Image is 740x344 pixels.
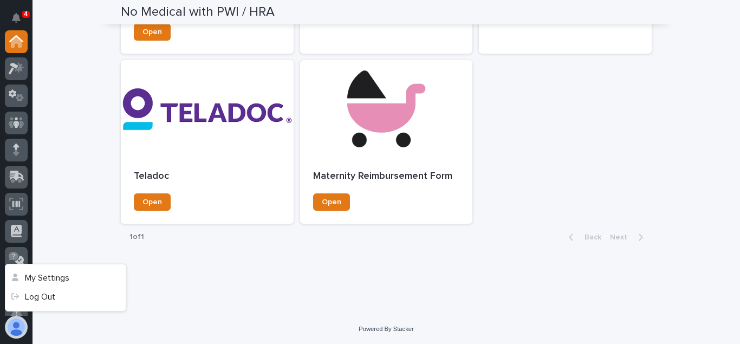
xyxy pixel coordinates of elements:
[322,198,341,206] span: Open
[14,13,28,30] div: Notifications4
[134,193,171,211] a: Open
[313,193,350,211] a: Open
[134,171,281,183] p: Teladoc
[5,288,126,307] a: Log Out
[300,60,473,224] a: Maternity Reimbursement FormOpen
[5,316,28,339] button: users-avatar
[5,7,28,29] button: Notifications
[606,232,652,242] button: Next
[560,232,606,242] button: Back
[24,10,28,18] p: 4
[313,171,460,183] p: Maternity Reimbursement Form
[142,28,162,36] span: Open
[121,224,153,250] p: 1 of 1
[610,233,634,241] span: Next
[5,269,126,288] button: My Settings
[578,233,601,241] span: Back
[134,23,171,41] a: Open
[142,198,162,206] span: Open
[121,4,275,20] h2: No Medical with PWI / HRA
[359,326,413,332] a: Powered By Stacker
[121,60,294,224] a: TeladocOpen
